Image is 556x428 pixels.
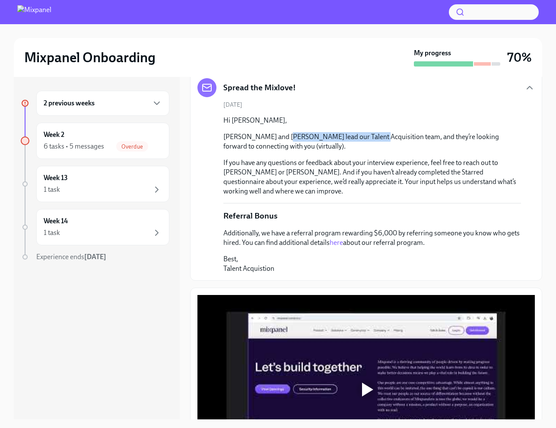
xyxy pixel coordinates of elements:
span: Overdue [116,143,148,150]
img: Mixpanel [17,5,51,19]
a: Week 26 tasks • 5 messagesOverdue [21,123,169,159]
div: 6 tasks • 5 messages [44,142,104,151]
div: 1 task [44,228,60,238]
a: Week 141 task [21,209,169,245]
h6: Week 14 [44,216,68,226]
p: Hi [PERSON_NAME], [223,116,521,125]
p: Best, Talent Acquistion [223,254,521,273]
h5: Spread the Mixlove! [223,82,296,93]
strong: My progress [414,48,451,58]
div: 2 previous weeks [36,91,169,116]
a: here [330,238,343,247]
h6: Week 2 [44,130,64,139]
strong: [DATE] [84,253,106,261]
p: If you have any questions or feedback about your interview experience, feel free to reach out to ... [223,158,521,196]
p: [PERSON_NAME] and [PERSON_NAME] lead our Talent Acquisition team, and they’re looking forward to ... [223,132,521,151]
span: Experience ends [36,253,106,261]
h2: Mixpanel Onboarding [24,49,156,66]
a: Week 131 task [21,166,169,202]
p: Referral Bonus [223,210,277,222]
div: 1 task [44,185,60,194]
p: Additionally, we have a referral program rewarding $6,000 by referring someone you know who gets ... [223,228,521,247]
span: [DATE] [223,101,242,109]
h3: 70% [507,50,532,65]
h6: 2 previous weeks [44,98,95,108]
h6: Week 13 [44,173,68,183]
